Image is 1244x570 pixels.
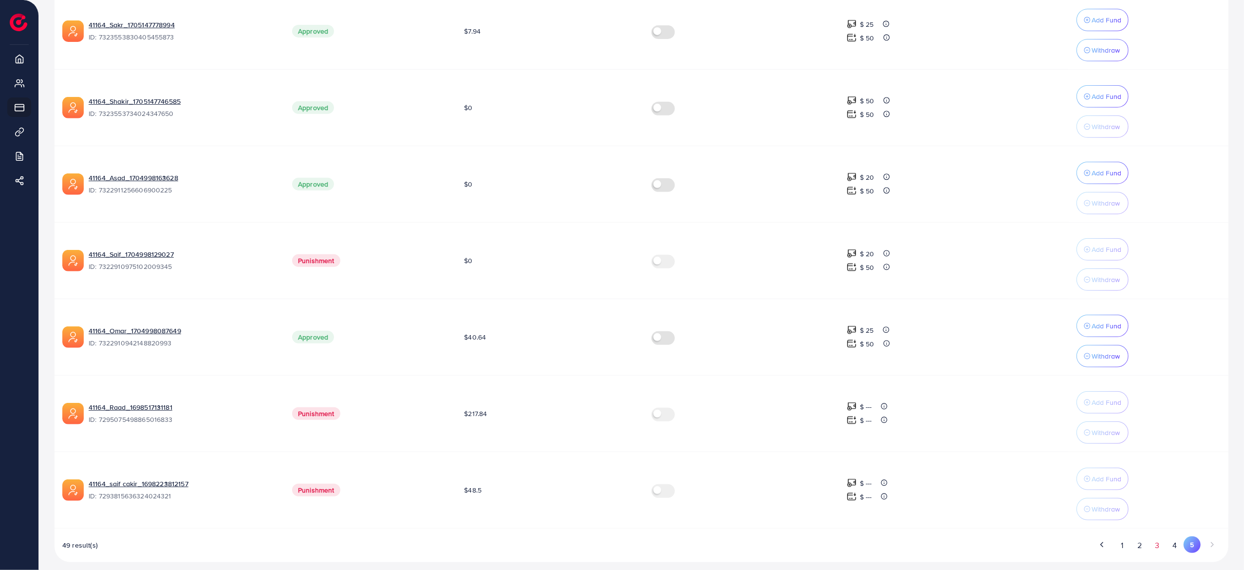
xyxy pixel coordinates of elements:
[62,250,84,271] img: ic-ads-acc.e4c84228.svg
[1077,9,1129,31] button: Add Fund
[847,19,857,29] img: top-up amount
[89,479,277,489] a: 41164_saif cakir_1698223812157
[1092,473,1121,485] p: Add Fund
[847,248,857,259] img: top-up amount
[1092,197,1120,209] p: Withdraw
[292,178,334,190] span: Approved
[847,95,857,106] img: top-up amount
[464,179,472,189] span: $0
[847,401,857,412] img: top-up amount
[62,479,84,501] img: ic-ads-acc.e4c84228.svg
[1166,536,1184,554] button: Go to page 4
[847,262,857,272] img: top-up amount
[847,109,857,119] img: top-up amount
[860,19,874,30] p: $ 25
[89,20,277,42] div: <span class='underline'>41164_Sakr_1705147778994</span></br>7323553830405455873
[89,96,277,106] a: 41164_Shakir_1705147746585
[860,401,872,413] p: $ ---
[62,403,84,424] img: ic-ads-acc.e4c84228.svg
[1114,536,1131,554] button: Go to page 1
[62,326,84,348] img: ic-ads-acc.e4c84228.svg
[464,409,487,418] span: $217.84
[89,338,277,348] span: ID: 7322910942148820993
[464,256,472,266] span: $0
[89,249,277,259] a: 41164_Saif_1704998129027
[89,326,277,336] a: 41164_Omar_1704998087649
[464,26,481,36] span: $7.94
[1092,91,1121,102] p: Add Fund
[1203,526,1237,563] iframe: Chat
[1092,397,1121,408] p: Add Fund
[847,478,857,488] img: top-up amount
[89,96,277,119] div: <span class='underline'>41164_Shakir_1705147746585</span></br>7323553734024347650
[847,325,857,335] img: top-up amount
[292,331,334,343] span: Approved
[860,95,874,107] p: $ 50
[847,339,857,349] img: top-up amount
[1077,468,1129,490] button: Add Fund
[89,173,277,183] a: 41164_Asad_1704998163628
[89,262,277,271] span: ID: 7322910975102009345
[1077,115,1129,138] button: Withdraw
[1092,44,1120,56] p: Withdraw
[1077,39,1129,61] button: Withdraw
[1077,498,1129,520] button: Withdraw
[62,97,84,118] img: ic-ads-acc.e4c84228.svg
[860,491,872,503] p: $ ---
[1094,536,1221,554] ul: Pagination
[89,479,277,501] div: <span class='underline'>41164_saif cakir_1698223812157</span></br>7293815636324024321
[847,186,857,196] img: top-up amount
[860,32,874,44] p: $ 50
[292,101,334,114] span: Approved
[860,324,874,336] p: $ 25
[1149,536,1166,554] button: Go to page 3
[1077,315,1129,337] button: Add Fund
[292,407,340,420] span: Punishment
[1092,167,1121,179] p: Add Fund
[292,25,334,38] span: Approved
[89,491,277,501] span: ID: 7293815636324024321
[292,484,340,496] span: Punishment
[1077,421,1129,444] button: Withdraw
[1077,268,1129,291] button: Withdraw
[62,173,84,195] img: ic-ads-acc.e4c84228.svg
[89,326,277,348] div: <span class='underline'>41164_Omar_1704998087649</span></br>7322910942148820993
[847,33,857,43] img: top-up amount
[464,103,472,113] span: $0
[860,262,874,273] p: $ 50
[89,402,277,425] div: <span class='underline'>41164_Raad_1698517131181</span></br>7295075498865016833
[847,172,857,182] img: top-up amount
[1092,14,1121,26] p: Add Fund
[292,254,340,267] span: Punishment
[89,173,277,195] div: <span class='underline'>41164_Asad_1704998163628</span></br>7322911256606900225
[1092,320,1121,332] p: Add Fund
[1094,536,1111,553] button: Go to previous page
[464,332,486,342] span: $40.64
[1092,350,1120,362] p: Withdraw
[1077,85,1129,108] button: Add Fund
[860,171,874,183] p: $ 20
[1184,536,1201,553] button: Go to page 5
[860,248,874,260] p: $ 20
[1077,238,1129,261] button: Add Fund
[89,402,277,412] a: 41164_Raad_1698517131181
[1092,274,1120,285] p: Withdraw
[860,109,874,120] p: $ 50
[89,109,277,118] span: ID: 7323553734024347650
[847,415,857,425] img: top-up amount
[860,185,874,197] p: $ 50
[860,415,872,426] p: $ ---
[89,185,277,195] span: ID: 7322911256606900225
[89,20,277,30] a: 41164_Sakr_1705147778994
[860,338,874,350] p: $ 50
[1092,427,1120,438] p: Withdraw
[1077,192,1129,214] button: Withdraw
[1092,121,1120,133] p: Withdraw
[89,32,277,42] span: ID: 7323553830405455873
[62,20,84,42] img: ic-ads-acc.e4c84228.svg
[89,415,277,424] span: ID: 7295075498865016833
[847,492,857,502] img: top-up amount
[1092,244,1121,255] p: Add Fund
[10,14,27,31] a: logo
[1077,391,1129,414] button: Add Fund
